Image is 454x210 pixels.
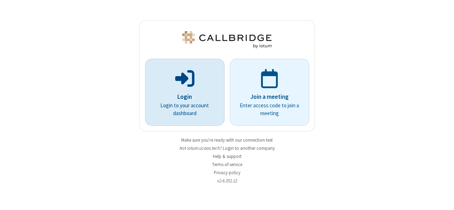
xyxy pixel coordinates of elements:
[181,137,273,143] a: Make sure you're ready with our connection test
[240,92,299,102] p: Join a meeting
[223,145,275,152] button: Login to another company
[145,59,225,126] button: LoginLogin to your account dashboard
[155,102,215,118] p: Login to your account dashboard
[230,59,309,126] a: Join a meetingEnter access code to join a meeting
[139,177,315,184] li: v2.6.352.12
[240,102,299,118] p: Enter access code to join a meeting
[212,161,242,168] a: Terms of service
[214,170,240,176] a: Privacy policy
[155,92,215,102] p: Login
[139,145,315,152] li: Not iotum.​ucaas.​tech?
[213,153,242,159] a: Help & support
[181,31,273,48] img: iotum.​ucaas.​tech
